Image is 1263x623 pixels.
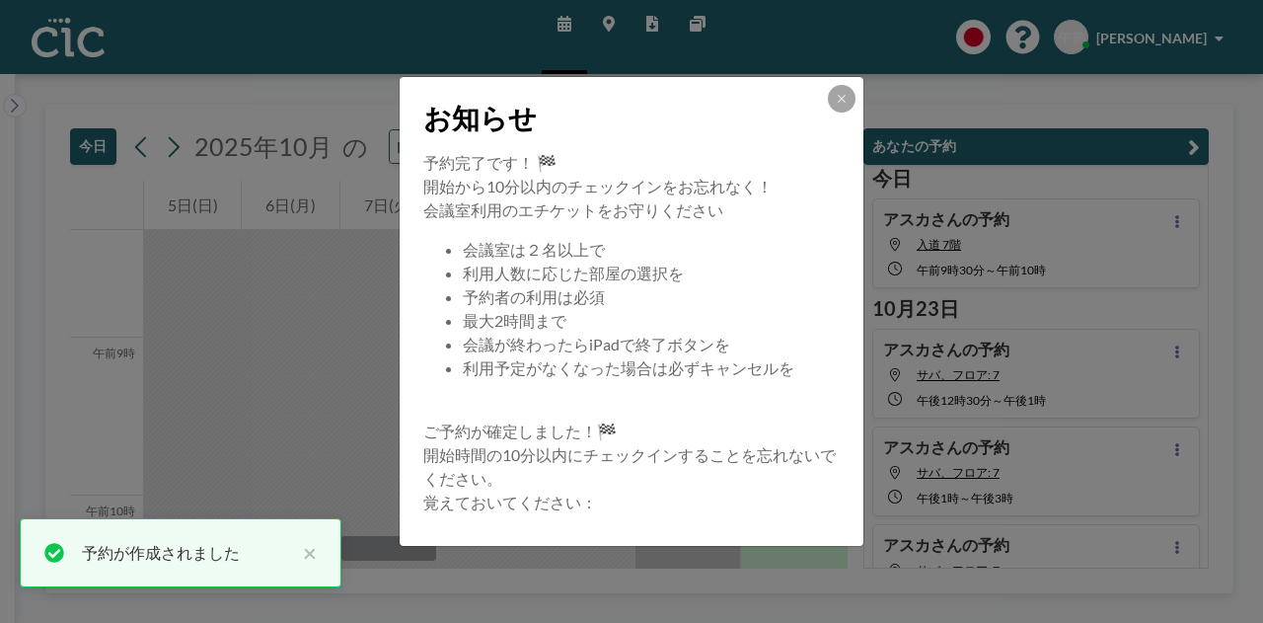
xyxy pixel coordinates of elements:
font: ご予約が確定しました！🏁 [423,422,617,440]
font: お知らせ [423,101,537,134]
font: 利用予定がなくなった場合は必ずキャンセルを [463,358,794,377]
font: 覚えておいてください： [423,493,597,511]
button: 近い [293,541,317,565]
font: × [303,538,317,567]
font: 開始時間の10分以内にチェックインすることを忘れないでください。 [423,445,836,488]
font: 会議が終わったらiPadで終了ボタンを [463,335,730,353]
font: 予約完了です！ 🏁 [423,153,557,172]
font: 予約が作成されました [82,543,240,562]
font: 利用人数に応じた部屋の選択を [463,264,684,282]
font: 予約者の利用は必須 [463,287,605,306]
font: 開始から10分以内のチェックインをお忘れなく！ [423,177,773,195]
font: 会議室は２名以上で [463,240,605,259]
font: 会議室利用のエチケットをお守りください [423,200,723,219]
font: 最大2時間まで [463,311,566,330]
